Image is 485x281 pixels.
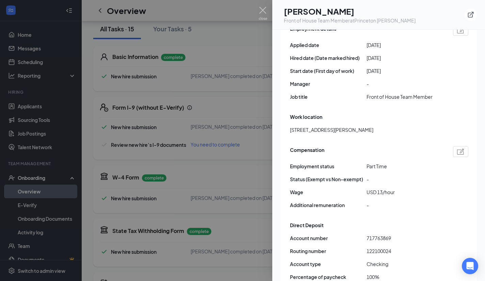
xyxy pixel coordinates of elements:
span: Work location [290,113,322,121]
span: - [367,175,443,183]
span: Start date (First day of work) [290,67,367,75]
span: Additional remuneration [290,201,367,209]
span: - [367,80,443,88]
span: Part Time [367,162,443,170]
span: Hired date (Date marked hired) [290,54,367,62]
svg: ExternalLink [467,11,474,18]
span: - [367,201,443,209]
span: Account number [290,234,367,242]
span: Direct Deposit [290,221,324,229]
span: Account type [290,260,367,268]
span: Manager [290,80,367,88]
span: Compensation [290,146,324,157]
span: Applied date [290,41,367,49]
button: ExternalLink [465,9,477,21]
span: Checking [367,260,443,268]
span: Wage [290,188,367,196]
span: 122100024 [367,247,443,255]
div: Open Intercom Messenger [462,258,478,274]
span: Job title [290,93,367,100]
span: 100% [367,273,443,281]
span: Front of House Team Member [367,93,443,100]
span: Employment details [290,25,336,36]
span: [STREET_ADDRESS][PERSON_NAME] [290,126,373,134]
h1: [PERSON_NAME] [284,5,416,17]
span: 717763869 [367,234,443,242]
span: Routing number [290,247,367,255]
div: Front of House Team Member at Princeton [PERSON_NAME] [284,17,416,24]
span: Employment status [290,162,367,170]
span: Percentage of paycheck [290,273,367,281]
span: Status (Exempt vs Non-exempt) [290,175,367,183]
span: [DATE] [367,54,443,62]
span: USD 13/hour [367,188,443,196]
span: [DATE] [367,67,443,75]
span: [DATE] [367,41,443,49]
